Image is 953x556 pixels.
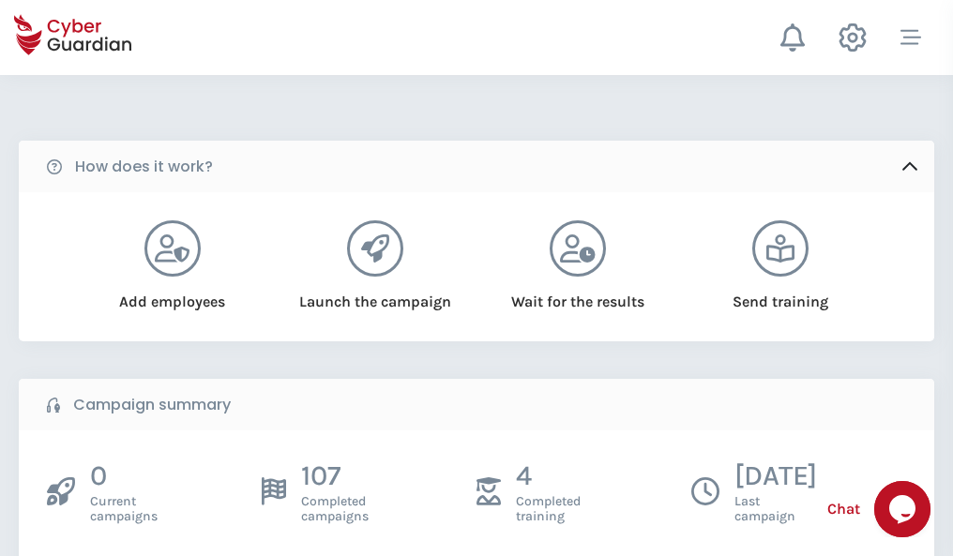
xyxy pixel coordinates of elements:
p: [DATE] [734,458,817,494]
div: Add employees [95,277,250,313]
span: Last campaign [734,494,817,524]
span: Completed training [516,494,581,524]
b: How does it work? [75,156,213,178]
p: 4 [516,458,581,494]
span: Chat [827,498,860,520]
b: Campaign summary [73,394,231,416]
p: 0 [90,458,158,494]
span: Completed campaigns [301,494,369,524]
span: Current campaigns [90,494,158,524]
iframe: chat widget [874,481,934,537]
div: Send training [703,277,858,313]
div: Wait for the results [501,277,656,313]
p: 107 [301,458,369,494]
div: Launch the campaign [297,277,452,313]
